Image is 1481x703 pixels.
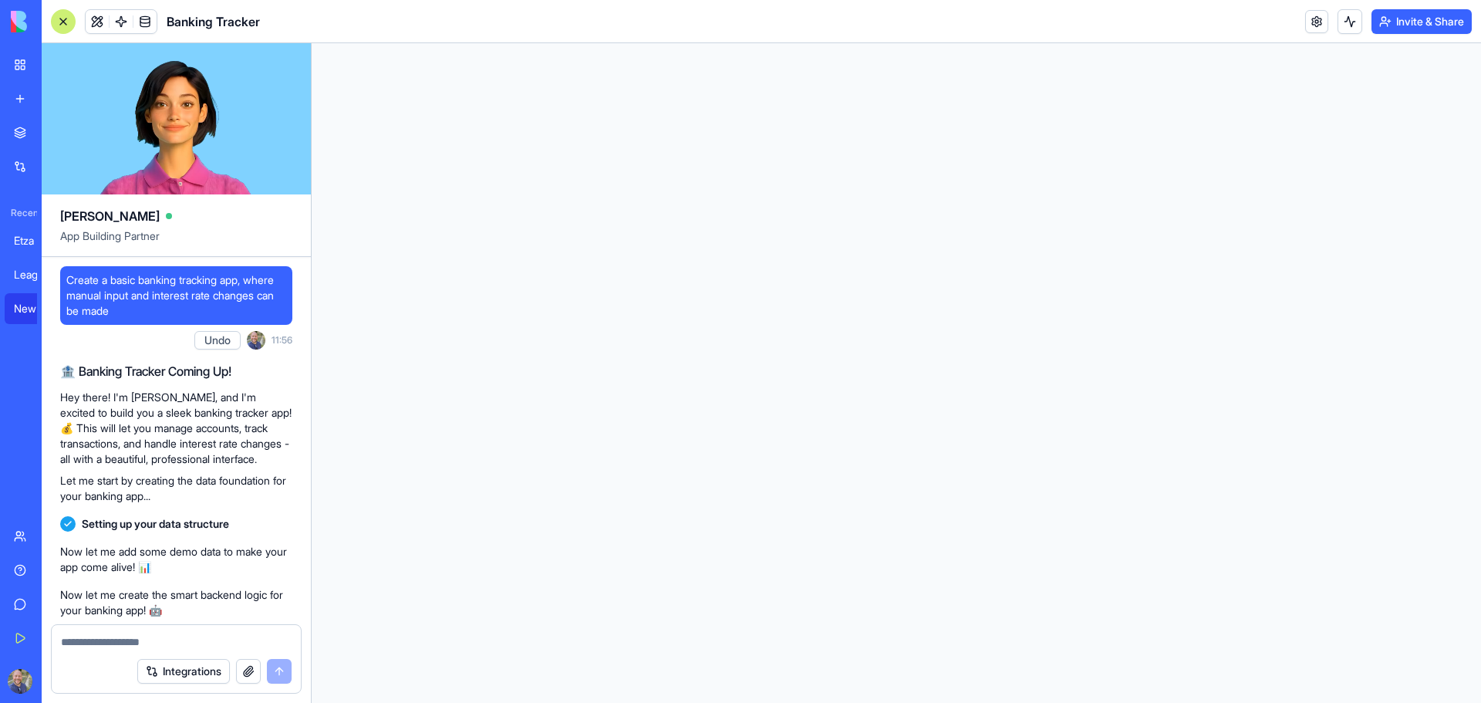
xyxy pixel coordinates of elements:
[5,207,37,219] span: Recent
[14,233,57,248] div: Etza Business Plan Generator
[247,331,265,350] img: ACg8ocIBv2xUw5HL-81t5tGPgmC9Ph1g_021R3Lypww5hRQve9x1lELB=s96-c
[14,267,57,282] div: League Manager Pro
[5,225,66,256] a: Etza Business Plan Generator
[60,473,292,504] p: Let me start by creating the data foundation for your banking app...
[60,207,160,225] span: [PERSON_NAME]
[60,544,292,575] p: Now let me add some demo data to make your app come alive! 📊
[60,362,292,380] h2: 🏦 Banking Tracker Coming Up!
[1371,9,1472,34] button: Invite & Share
[66,272,286,319] span: Create a basic banking tracking app, where manual input and interest rate changes can be made
[60,587,292,618] p: Now let me create the smart backend logic for your banking app! 🤖
[194,331,241,350] button: Undo
[14,301,57,316] div: New App
[60,390,292,467] p: Hey there! I'm [PERSON_NAME], and I'm excited to build you a sleek banking tracker app! 💰 This wi...
[82,516,229,532] span: Setting up your data structure
[5,259,66,290] a: League Manager Pro
[137,659,230,684] button: Integrations
[60,228,292,256] span: App Building Partner
[5,293,66,324] a: New App
[272,334,292,346] span: 11:56
[167,12,260,31] span: Banking Tracker
[8,669,32,694] img: ACg8ocIBv2xUw5HL-81t5tGPgmC9Ph1g_021R3Lypww5hRQve9x1lELB=s96-c
[11,11,106,32] img: logo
